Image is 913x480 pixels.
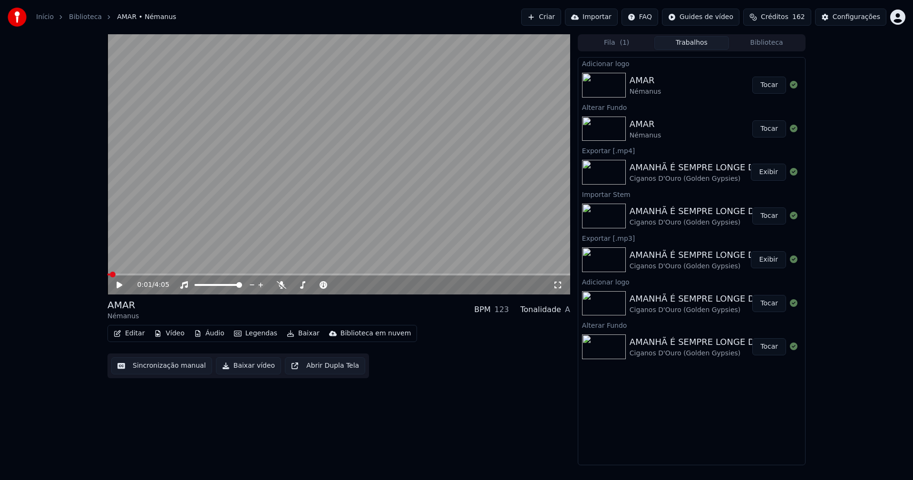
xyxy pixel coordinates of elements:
div: AMAR [107,298,139,312]
div: AMANHÃ É SEMPRE LONGE DEMAIS [630,335,781,349]
a: Biblioteca [69,12,102,22]
button: Créditos162 [743,9,811,26]
button: Tocar [752,295,786,312]
button: Criar [521,9,561,26]
div: AMAR [630,74,661,87]
button: Exibir [751,251,786,268]
button: Biblioteca [729,36,804,50]
span: 162 [792,12,805,22]
div: Némanus [107,312,139,321]
div: Ciganos D'Ouro (Golden Gypsies) [630,262,781,271]
div: Alterar Fundo [578,319,805,331]
div: Adicionar logo [578,58,805,69]
div: Alterar Fundo [578,101,805,113]
button: Tocar [752,77,786,94]
div: AMANHÃ É SEMPRE LONGE DEMAIS [630,161,781,174]
button: Editar [110,327,148,340]
div: AMANHÃ É SEMPRE LONGE DEMAIS [630,205,781,218]
div: Némanus [630,87,661,97]
button: Trabalhos [654,36,729,50]
div: Biblioteca em nuvem [340,329,411,338]
div: AMAR [630,118,661,131]
button: Legendas [230,327,281,340]
a: Início [36,12,54,22]
div: Ciganos D'Ouro (Golden Gypsies) [630,305,781,315]
button: Baixar vídeo [216,357,281,374]
span: ( 1 ) [620,38,629,48]
button: Vídeo [150,327,188,340]
nav: breadcrumb [36,12,176,22]
span: AMAR • Némanus [117,12,176,22]
button: Tocar [752,207,786,225]
div: Ciganos D'Ouro (Golden Gypsies) [630,349,781,358]
div: AMANHÃ É SEMPRE LONGE DEMAIS [630,248,781,262]
span: 4:05 [155,280,169,290]
button: Tocar [752,120,786,137]
img: youka [8,8,27,27]
button: Exibir [751,164,786,181]
button: FAQ [622,9,658,26]
div: Importar Stem [578,188,805,200]
div: Ciganos D'Ouro (Golden Gypsies) [630,174,781,184]
span: 0:01 [137,280,152,290]
div: Adicionar logo [578,276,805,287]
button: Guides de vídeo [662,9,739,26]
div: Ciganos D'Ouro (Golden Gypsies) [630,218,781,227]
div: Exportar [.mp4] [578,145,805,156]
button: Áudio [190,327,228,340]
div: AMANHÃ É SEMPRE LONGE DEMAIS [630,292,781,305]
span: Créditos [761,12,788,22]
button: Abrir Dupla Tela [285,357,365,374]
div: A [565,304,570,315]
div: 123 [495,304,509,315]
button: Baixar [283,327,323,340]
div: / [137,280,160,290]
button: Tocar [752,338,786,355]
button: Importar [565,9,618,26]
div: BPM [474,304,490,315]
div: Tonalidade [520,304,561,315]
button: Sincronização manual [111,357,212,374]
button: Fila [579,36,654,50]
button: Configurações [815,9,886,26]
div: Exportar [.mp3] [578,232,805,244]
div: Configurações [833,12,880,22]
div: Némanus [630,131,661,140]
